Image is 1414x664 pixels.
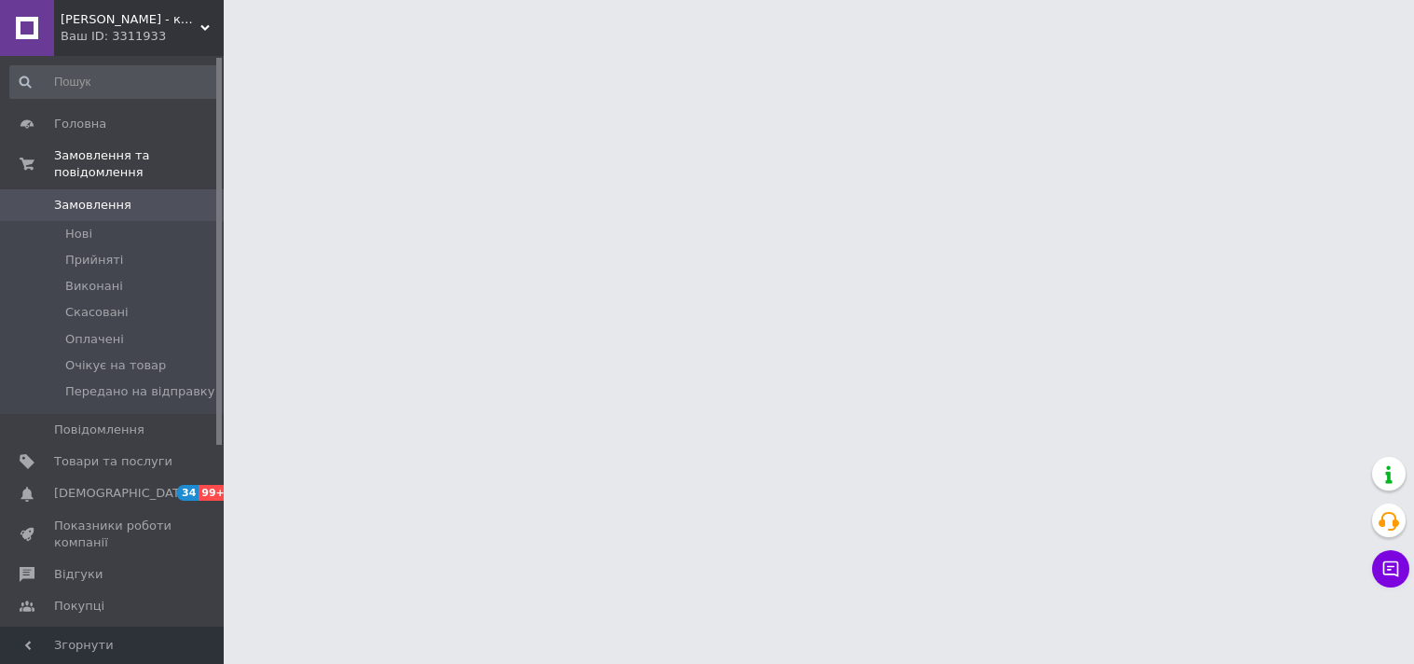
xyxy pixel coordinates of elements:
div: Ваш ID: 3311933 [61,28,224,45]
span: Передано на відправку [65,383,214,400]
span: Очікує на товар [65,357,166,374]
span: Покупці [54,598,104,615]
span: Повідомлення [54,422,144,438]
span: Виконані [65,278,123,295]
input: Пошук [9,65,220,99]
span: Відгуки [54,566,103,583]
span: Товари та послуги [54,453,172,470]
span: Замовлення [54,197,131,214]
span: Замовлення та повідомлення [54,147,224,181]
span: Прийняті [65,252,123,269]
span: Хитун-Бовтун - книги та вініл [61,11,200,28]
span: 34 [177,485,199,501]
span: Показники роботи компанії [54,518,172,551]
span: Оплачені [65,331,124,348]
button: Чат з покупцем [1372,550,1409,588]
span: [DEMOGRAPHIC_DATA] [54,485,192,502]
span: 99+ [199,485,229,501]
span: Нові [65,226,92,242]
span: Скасовані [65,304,129,321]
span: Головна [54,116,106,132]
